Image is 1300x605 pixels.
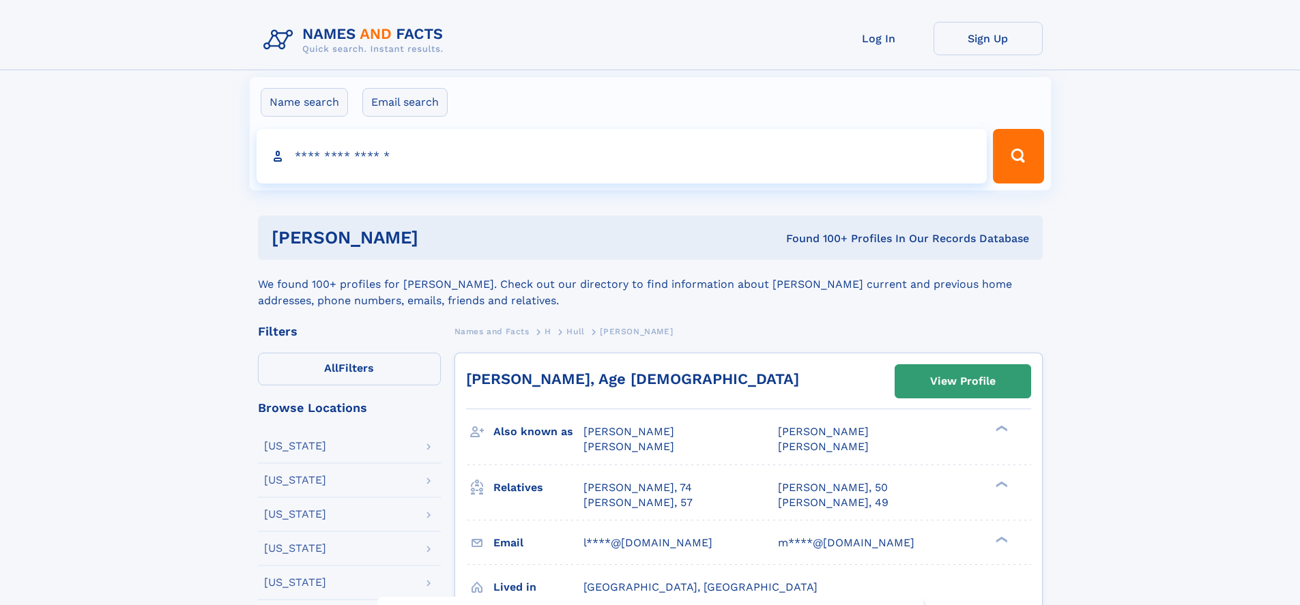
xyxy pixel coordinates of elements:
[272,229,603,246] h1: [PERSON_NAME]
[258,353,441,385] label: Filters
[264,441,326,452] div: [US_STATE]
[778,440,869,453] span: [PERSON_NAME]
[324,361,338,374] span: All
[362,88,448,117] label: Email search
[454,323,530,340] a: Names and Facts
[583,480,692,495] a: [PERSON_NAME], 74
[566,323,584,340] a: Hull
[778,425,869,438] span: [PERSON_NAME]
[264,577,326,588] div: [US_STATE]
[778,480,888,495] a: [PERSON_NAME], 50
[934,22,1043,55] a: Sign Up
[545,327,551,336] span: H
[258,402,441,414] div: Browse Locations
[600,327,673,336] span: [PERSON_NAME]
[583,440,674,453] span: [PERSON_NAME]
[264,543,326,554] div: [US_STATE]
[257,129,987,183] input: search input
[493,476,583,499] h3: Relatives
[493,576,583,599] h3: Lived in
[261,88,348,117] label: Name search
[992,479,1009,488] div: ❯
[258,325,441,338] div: Filters
[566,327,584,336] span: Hull
[895,365,1030,398] a: View Profile
[778,495,889,510] a: [PERSON_NAME], 49
[583,425,674,438] span: [PERSON_NAME]
[466,370,799,387] a: [PERSON_NAME], Age [DEMOGRAPHIC_DATA]
[258,22,454,59] img: Logo Names and Facts
[583,495,693,510] a: [PERSON_NAME], 57
[493,420,583,443] h3: Also known as
[545,323,551,340] a: H
[824,22,934,55] a: Log In
[264,475,326,486] div: [US_STATE]
[993,129,1043,183] button: Search Button
[930,366,996,397] div: View Profile
[264,509,326,520] div: [US_STATE]
[583,580,818,593] span: [GEOGRAPHIC_DATA], [GEOGRAPHIC_DATA]
[493,531,583,555] h3: Email
[992,535,1009,544] div: ❯
[992,424,1009,433] div: ❯
[602,231,1029,246] div: Found 100+ Profiles In Our Records Database
[258,260,1043,309] div: We found 100+ profiles for [PERSON_NAME]. Check out our directory to find information about [PERS...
